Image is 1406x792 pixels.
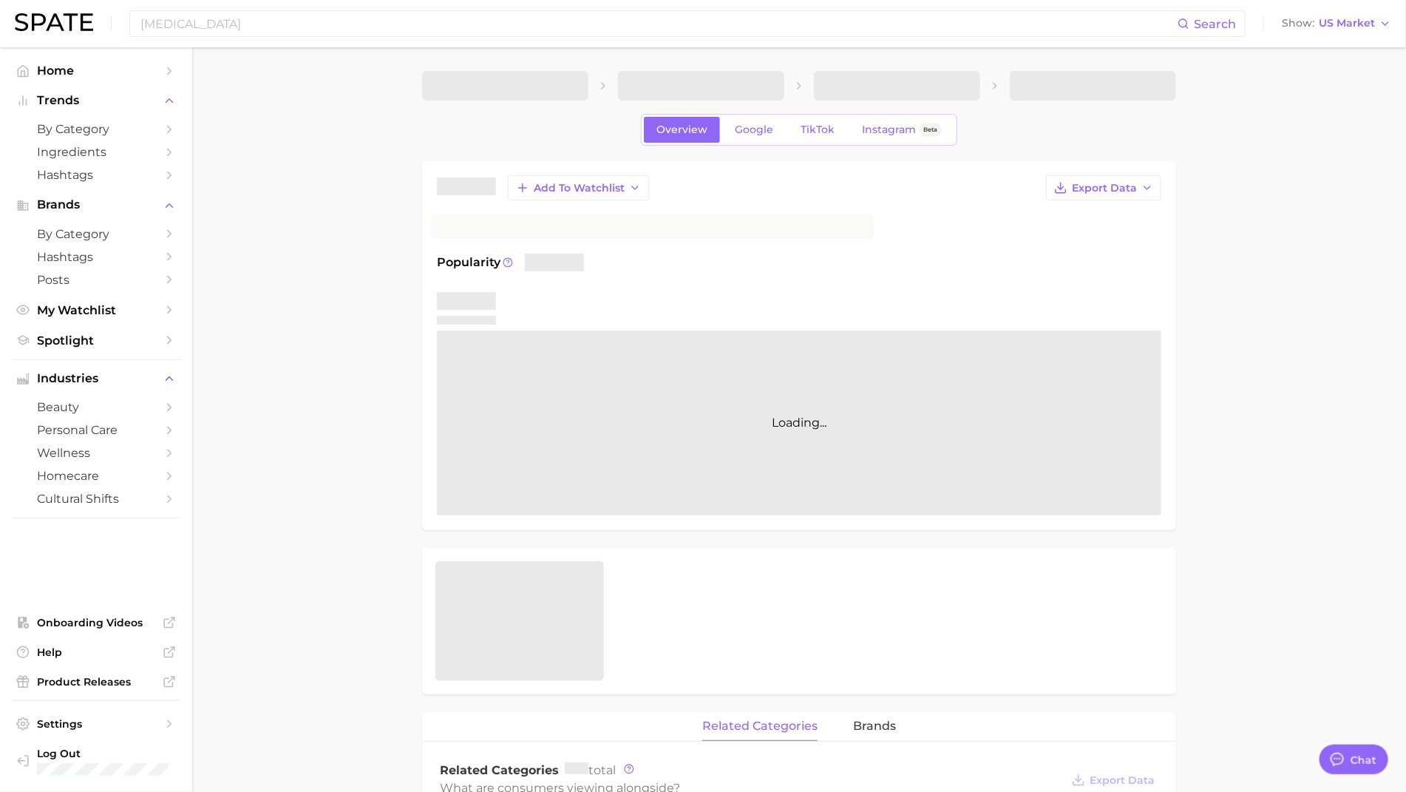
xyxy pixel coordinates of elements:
[849,117,954,143] a: InstagramBeta
[12,118,180,141] a: by Category
[12,299,180,322] a: My Watchlist
[702,720,818,733] span: related categories
[12,223,180,246] a: by Category
[37,227,155,241] span: by Category
[12,612,180,634] a: Onboarding Videos
[37,372,155,385] span: Industries
[12,141,180,163] a: Ingredients
[37,168,155,182] span: Hashtags
[12,329,180,352] a: Spotlight
[37,303,155,317] span: My Watchlist
[12,268,180,291] a: Posts
[508,175,649,200] button: Add to Watchlist
[735,123,773,136] span: Google
[37,94,155,107] span: Trends
[12,194,180,216] button: Brands
[12,419,180,441] a: personal care
[1072,182,1137,194] span: Export Data
[37,334,155,348] span: Spotlight
[37,145,155,159] span: Ingredients
[37,492,155,506] span: cultural shifts
[534,182,625,194] span: Add to Watchlist
[565,763,616,777] span: total
[12,487,180,510] a: cultural shifts
[440,763,559,777] span: Related Categories
[37,273,155,287] span: Posts
[801,123,835,136] span: TikTok
[37,646,155,659] span: Help
[37,469,155,483] span: homecare
[37,717,155,731] span: Settings
[37,747,169,760] span: Log Out
[1090,774,1155,787] span: Export Data
[1068,770,1158,791] button: Export Data
[437,254,500,271] span: Popularity
[788,117,847,143] a: TikTok
[1046,175,1161,200] button: Export Data
[37,616,155,629] span: Onboarding Videos
[12,163,180,186] a: Hashtags
[1278,14,1395,33] button: ShowUS Market
[37,400,155,414] span: beauty
[37,446,155,460] span: wellness
[12,713,180,735] a: Settings
[12,441,180,464] a: wellness
[12,89,180,112] button: Trends
[37,122,155,136] span: by Category
[437,331,1161,515] div: Loading...
[644,117,720,143] a: Overview
[853,720,896,733] span: brands
[12,246,180,268] a: Hashtags
[37,250,155,264] span: Hashtags
[37,423,155,437] span: personal care
[656,123,707,136] span: Overview
[722,117,786,143] a: Google
[12,59,180,82] a: Home
[37,675,155,688] span: Product Releases
[12,641,180,663] a: Help
[12,396,180,419] a: beauty
[12,368,180,390] button: Industries
[1282,19,1314,27] span: Show
[1319,19,1375,27] span: US Market
[862,123,916,136] span: Instagram
[1194,17,1236,31] span: Search
[37,64,155,78] span: Home
[15,13,93,31] img: SPATE
[923,123,937,136] span: Beta
[12,742,180,781] a: Log out. Currently logged in with e-mail hstarling@forhims.com.
[37,198,155,211] span: Brands
[12,671,180,693] a: Product Releases
[12,464,180,487] a: homecare
[139,11,1178,36] input: Search here for a brand, industry, or ingredient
